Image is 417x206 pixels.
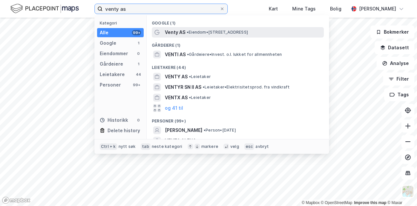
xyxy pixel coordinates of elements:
button: Tags [384,88,414,101]
div: Kart [269,5,278,13]
button: Bokmerker [370,25,414,39]
span: Leietaker [189,74,211,79]
div: Gårdeiere (1) [147,38,329,49]
button: Filter [383,72,414,86]
div: avbryt [255,144,269,149]
div: Kontrollprogram for chat [384,175,417,206]
div: 99+ [132,30,141,35]
div: tab [141,143,151,150]
div: Historikk [100,116,128,124]
span: Person • [DATE] [204,128,236,133]
input: Søk på adresse, matrikkel, gårdeiere, leietakere eller personer [103,4,220,14]
button: Analyse [377,57,414,70]
a: Improve this map [354,200,386,205]
span: Person • [DATE] [197,138,230,143]
div: Eiendommer [100,50,128,57]
div: Delete history [108,127,140,135]
div: 99+ [132,82,141,87]
div: esc [244,143,254,150]
span: Eiendom • [STREET_ADDRESS] [187,30,248,35]
span: • [197,138,199,143]
div: Kategori [100,21,144,25]
span: • [203,85,205,89]
div: Google (1) [147,15,329,27]
div: 1 [136,40,141,46]
div: Leietakere (44) [147,60,329,71]
div: Mine Tags [292,5,316,13]
a: Mapbox [302,200,320,205]
span: • [187,52,189,57]
span: [PERSON_NAME] [165,126,202,134]
button: og 41 til [165,104,183,112]
button: Datasett [375,41,414,54]
div: nytt søk [119,144,136,149]
span: • [189,95,191,100]
img: logo.f888ab2527a4732fd821a326f86c7f29.svg [10,3,79,14]
span: Leietaker [189,95,211,100]
span: • [187,30,189,35]
div: Personer [100,81,121,89]
div: velg [230,144,239,149]
div: 44 [136,72,141,77]
div: Gårdeiere [100,60,123,68]
div: Leietakere [100,71,125,78]
div: 0 [136,51,141,56]
a: OpenStreetMap [321,200,352,205]
span: Gårdeiere • Invest. o.l. lukket for allmennheten [187,52,282,57]
a: Mapbox homepage [2,197,31,204]
div: neste kategori [152,144,182,149]
span: Leietaker • Elektrisitetsprod. fra vindkraft [203,85,290,90]
div: Bolig [330,5,341,13]
span: VENTA ALENA [165,137,196,145]
div: Google [100,39,116,47]
div: 1 [136,61,141,67]
span: Venty AS [165,28,185,36]
div: Personer (99+) [147,113,329,125]
div: Ctrl + k [100,143,117,150]
iframe: Chat Widget [384,175,417,206]
span: VENTX AS [165,94,188,102]
div: 0 [136,118,141,123]
div: Alle [100,29,108,37]
span: VENTY AS [165,73,188,81]
div: markere [201,144,218,149]
span: VENTI AS [165,51,186,58]
span: • [204,128,206,133]
span: • [189,74,191,79]
span: VENTYR SN II AS [165,83,201,91]
div: [PERSON_NAME] [359,5,396,13]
